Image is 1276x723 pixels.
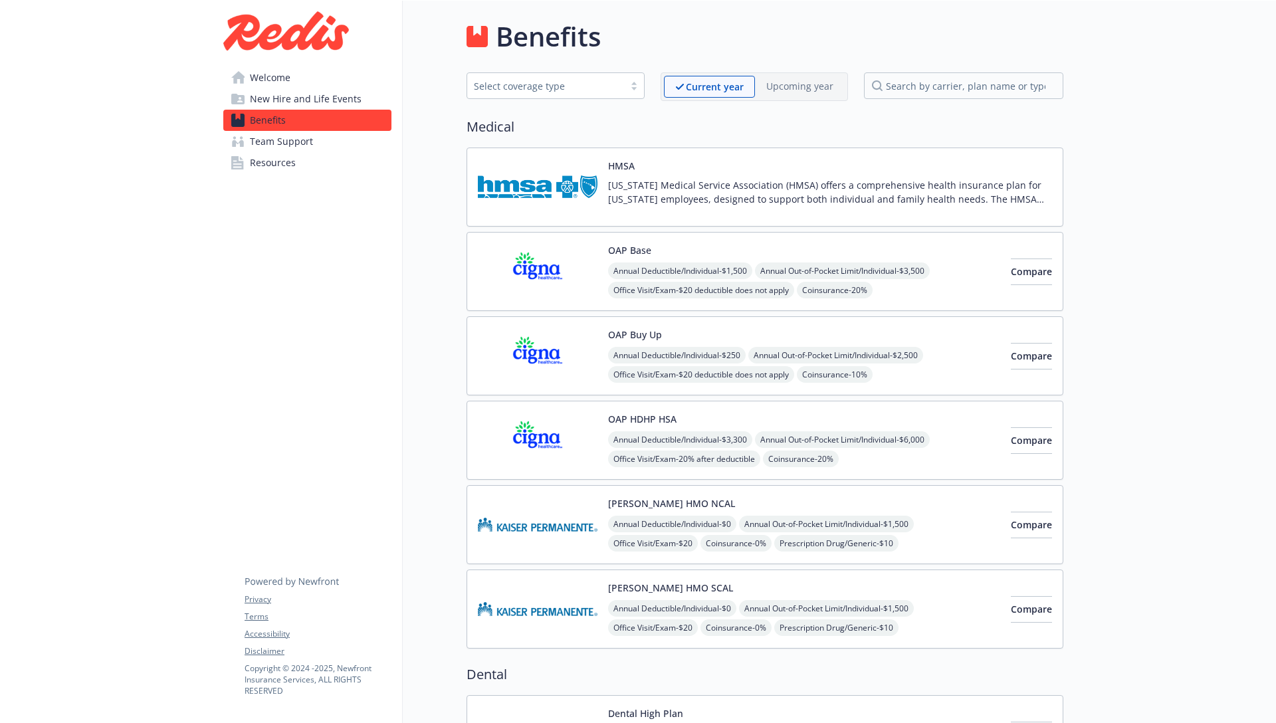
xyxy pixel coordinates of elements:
p: Copyright © 2024 - 2025 , Newfront Insurance Services, ALL RIGHTS RESERVED [245,663,391,696]
span: Prescription Drug/Generic - $10 [774,619,899,636]
span: Welcome [250,67,290,88]
span: Annual Out-of-Pocket Limit/Individual - $6,000 [755,431,930,448]
span: Compare [1011,518,1052,531]
span: Annual Deductible/Individual - $1,500 [608,262,752,279]
span: Annual Deductible/Individual - $0 [608,516,736,532]
button: Compare [1011,258,1052,285]
span: Team Support [250,131,313,152]
a: New Hire and Life Events [223,88,391,110]
span: Annual Out-of-Pocket Limit/Individual - $1,500 [739,600,914,617]
img: Kaiser Permanente Insurance Company carrier logo [478,496,597,553]
a: Benefits [223,110,391,131]
span: New Hire and Life Events [250,88,362,110]
a: Welcome [223,67,391,88]
button: OAP Buy Up [608,328,662,342]
span: Office Visit/Exam - $20 [608,535,698,552]
button: [PERSON_NAME] HMO SCAL [608,581,733,595]
span: Annual Deductible/Individual - $3,300 [608,431,752,448]
a: Team Support [223,131,391,152]
input: search by carrier, plan name or type [864,72,1063,99]
span: Benefits [250,110,286,131]
span: Annual Out-of-Pocket Limit/Individual - $1,500 [739,516,914,532]
button: Compare [1011,596,1052,623]
a: Resources [223,152,391,173]
img: CIGNA carrier logo [478,412,597,468]
span: Annual Out-of-Pocket Limit/Individual - $2,500 [748,347,923,363]
span: Compare [1011,350,1052,362]
a: Privacy [245,593,391,605]
button: Compare [1011,512,1052,538]
span: Office Visit/Exam - $20 deductible does not apply [608,366,794,383]
span: Coinsurance - 20% [797,282,873,298]
span: Office Visit/Exam - $20 [608,619,698,636]
span: Coinsurance - 0% [700,619,772,636]
button: HMSA [608,159,635,173]
h1: Benefits [496,17,601,56]
button: Dental High Plan [608,706,683,720]
button: OAP HDHP HSA [608,412,677,426]
span: Compare [1011,603,1052,615]
a: Accessibility [245,628,391,640]
button: [PERSON_NAME] HMO NCAL [608,496,735,510]
span: Office Visit/Exam - 20% after deductible [608,451,760,467]
span: Annual Deductible/Individual - $250 [608,347,746,363]
div: Select coverage type [474,79,617,93]
p: Upcoming year [766,79,833,93]
span: Resources [250,152,296,173]
img: Kaiser Permanente Insurance Company carrier logo [478,581,597,637]
span: Prescription Drug/Generic - $10 [774,535,899,552]
span: Coinsurance - 20% [763,451,839,467]
h2: Medical [467,117,1063,137]
span: Coinsurance - 0% [700,535,772,552]
span: Compare [1011,434,1052,447]
img: Hawaii Medical Service Association carrier logo [478,159,597,215]
button: Compare [1011,343,1052,369]
h2: Dental [467,665,1063,684]
button: Compare [1011,427,1052,454]
span: Compare [1011,265,1052,278]
span: Coinsurance - 10% [797,366,873,383]
img: CIGNA carrier logo [478,243,597,300]
span: Annual Out-of-Pocket Limit/Individual - $3,500 [755,262,930,279]
p: Current year [686,80,744,94]
span: Annual Deductible/Individual - $0 [608,600,736,617]
img: CIGNA carrier logo [478,328,597,384]
span: Office Visit/Exam - $20 deductible does not apply [608,282,794,298]
span: Upcoming year [755,76,845,98]
p: [US_STATE] Medical Service Association (HMSA) offers a comprehensive health insurance plan for [U... [608,178,1052,206]
button: OAP Base [608,243,651,257]
a: Terms [245,611,391,623]
a: Disclaimer [245,645,391,657]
